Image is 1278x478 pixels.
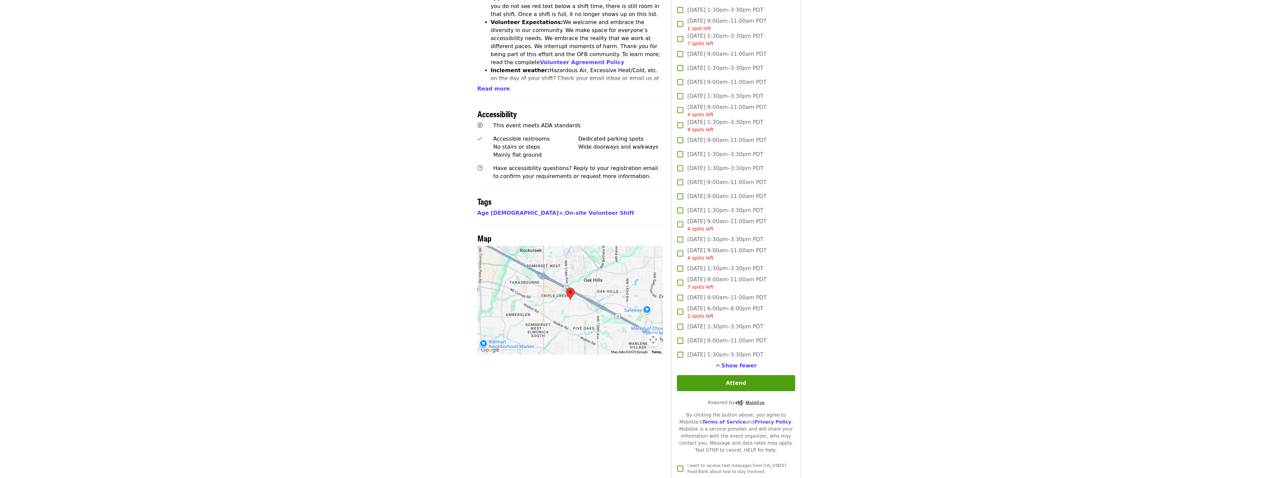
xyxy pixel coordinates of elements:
[687,276,766,291] span: [DATE] 9:00am–11:00am PDT
[491,19,563,25] strong: Volunteer Expectations:
[493,135,578,143] div: Accessible restrooms
[687,64,763,72] span: [DATE] 1:30pm–3:30pm PDT
[477,136,482,142] i: check icon
[687,112,713,117] span: 4 spots left
[687,6,763,14] span: [DATE] 1:30pm–3:30pm PDT
[687,127,713,132] span: 9 spots left
[687,26,711,31] span: 1 spot left
[708,400,764,405] span: Powered by
[540,59,624,65] a: Volunteer Agreement Policy
[687,103,766,118] span: [DATE] 9:00am–11:00am PDT
[647,333,660,346] button: Map camera controls
[687,17,766,32] span: [DATE] 9:00am–11:00am PDT
[479,346,501,354] a: Open this area in Google Maps (opens a new window)
[687,463,786,474] span: I want to receive text messages from [US_STATE] Food Bank about how to stay involved.
[687,206,763,214] span: [DATE] 1:30pm–3:30pm PDT
[652,350,661,354] a: Terms
[491,67,550,73] strong: Inclement weather:
[477,108,517,120] span: Accessibility
[477,210,563,216] a: Age [DEMOGRAPHIC_DATA]+
[687,164,763,172] span: [DATE] 1:30pm–3:30pm PDT
[687,351,763,359] span: [DATE] 1:30pm–3:30pm PDT
[687,150,763,158] span: [DATE] 1:30pm–3:30pm PDT
[687,226,713,231] span: 4 spots left
[491,18,664,66] li: We welcome and embrace the diversity in our community. We make space for everyone’s accessibility...
[687,192,766,200] span: [DATE] 9:00am–11:00am PDT
[687,78,766,86] span: [DATE] 9:00am–11:00am PDT
[493,143,578,151] div: No stairs or steps
[687,337,766,345] span: [DATE] 9:00am–11:00am PDT
[687,178,766,186] span: [DATE] 9:00am–11:00am PDT
[477,85,510,93] button: Read more
[477,165,483,171] i: question-circle icon
[687,136,766,144] span: [DATE] 9:00am–11:00am PDT
[477,195,491,207] span: Tags
[687,284,713,290] span: 7 spots left
[702,419,746,425] a: Terms of Service
[687,32,763,47] span: [DATE] 1:30pm–3:30pm PDT
[687,217,766,232] span: [DATE] 9:00am–11:00am PDT
[677,412,795,454] div: By clicking the button above, you agree to Mobilize's and . Mobilize is a service provider and wi...
[479,346,501,354] img: Google
[687,305,763,320] span: [DATE] 6:00pm–8:00pm PDT
[687,41,713,46] span: 7 spots left
[687,323,763,331] span: [DATE] 1:30pm–3:30pm PDT
[687,265,763,273] span: [DATE] 1:30pm–3:30pm PDT
[721,362,757,369] span: Show fewer
[677,375,795,391] button: Attend
[477,122,483,129] i: universal-access icon
[687,50,766,58] span: [DATE] 9:00am–11:00am PDT
[477,210,565,216] span: ,
[477,232,491,244] span: Map
[687,118,763,133] span: [DATE] 1:30pm–3:30pm PDT
[735,400,764,406] img: Powered by Mobilize
[687,247,766,262] span: [DATE] 9:00am–11:00am PDT
[687,294,766,302] span: [DATE] 9:00am–11:00am PDT
[578,143,664,151] div: Wide doorways and walkways
[491,66,664,107] li: Hazardous Air, Excessive Heat/Cold, etc. on the day of your shift? Check your email inbox or emai...
[754,419,791,425] a: Privacy Policy
[611,350,648,354] span: Map data ©2025 Google
[715,362,757,370] button: See more timeslots
[687,235,763,244] span: [DATE] 1:30pm–3:30pm PDT
[565,210,634,216] a: On-site Volunteer Shift
[477,86,510,92] span: Read more
[493,165,658,179] span: Have accessibility questions? Reply to your registration email to confirm your requirements or re...
[687,92,763,100] span: [DATE] 1:30pm–3:30pm PDT
[578,135,664,143] div: Dedicated parking spots
[493,122,581,129] span: This event meets ADA standards
[687,313,713,319] span: 2 spots left
[687,255,713,261] span: 4 spots left
[493,151,578,159] div: Mainly flat ground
